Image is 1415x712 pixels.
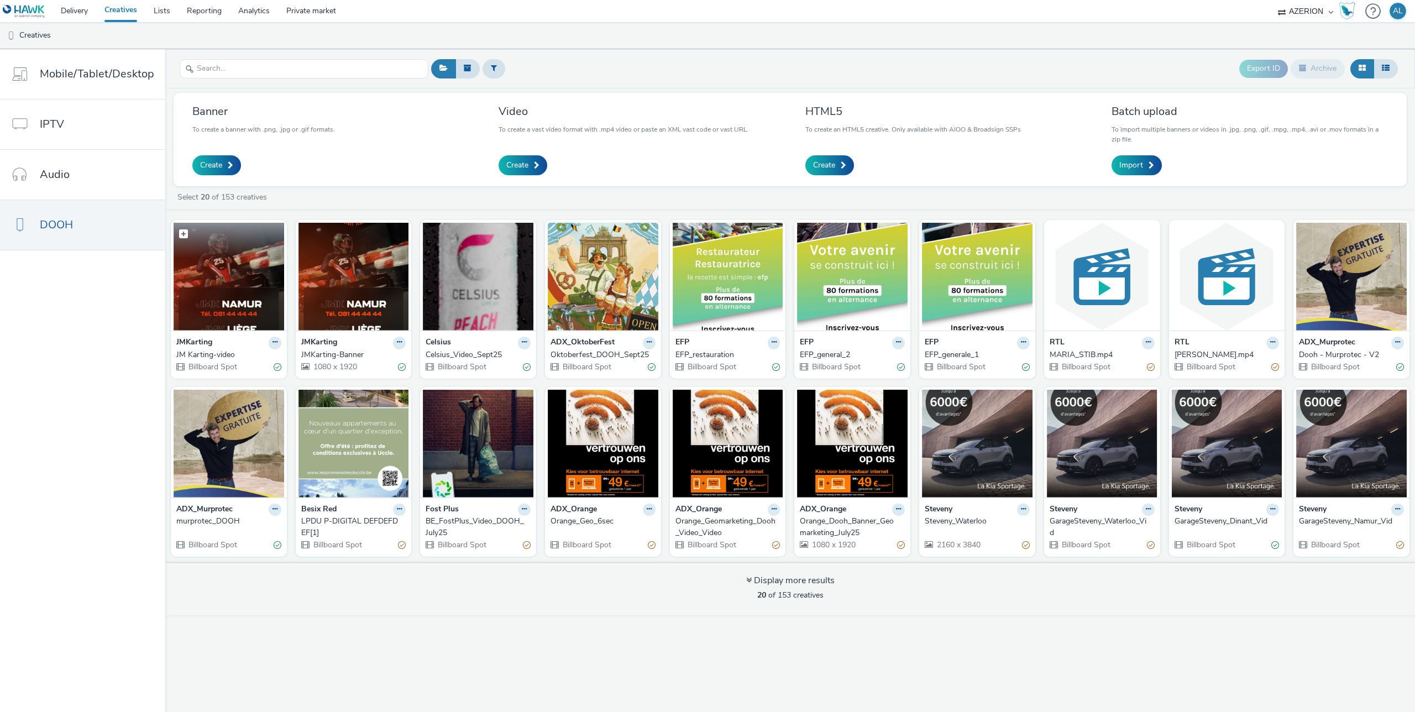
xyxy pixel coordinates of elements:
[805,124,1021,134] p: To create an HTML5 creative. Only available with AIOO & Broadsign SSPs
[398,540,406,551] div: Partially valid
[201,192,209,202] strong: 20
[426,349,531,360] a: Celsius_Video_Sept25
[551,349,651,360] div: Oktoberfest_DOOH_Sept25
[925,349,1030,360] a: EFP_generale_1
[925,504,952,516] strong: Steveny
[648,362,656,373] div: Valid
[499,104,748,119] h3: Video
[1339,2,1360,20] a: Hawk Academy
[925,516,1025,527] div: Steveny_Waterloo
[1172,390,1282,498] img: GarageSteveny_Dinant_Vid visual
[772,540,780,551] div: Partially valid
[1112,124,1388,144] p: To import multiple banners or videos in .jpg, .png, .gif, .mpg, .mp4, .avi or .mov formats in a z...
[1299,504,1327,516] strong: Steveny
[423,223,533,331] img: Celsius_Video_Sept25 visual
[301,349,406,360] a: JMKarting-Banner
[1296,223,1407,331] img: Dooh - Murprotec - V2 visual
[1172,223,1282,331] img: DAVID_STIB.mp4 visual
[499,155,547,175] a: Create
[797,390,908,498] img: Orange_Dooh_Banner_Geomarketing_July25 visual
[40,217,73,233] span: DOOH
[301,337,337,349] strong: JMKarting
[1350,59,1374,78] button: Grid
[925,337,939,349] strong: EFP
[772,362,780,373] div: Valid
[437,540,486,550] span: Billboard Spot
[1175,516,1275,527] div: GarageSteveny_Dinant_Vid
[1175,516,1280,527] a: GarageSteveny_Dinant_Vid
[1374,59,1398,78] button: Table
[192,155,241,175] a: Create
[757,590,824,600] span: of 153 creatives
[897,362,905,373] div: Valid
[274,362,281,373] div: Valid
[506,160,528,171] span: Create
[1050,349,1155,360] a: MARIA_STIB.mp4
[1299,516,1404,527] a: GarageSteveny_Namur_Vid
[686,362,736,372] span: Billboard Spot
[1175,337,1189,349] strong: RTL
[187,362,237,372] span: Billboard Spot
[1147,362,1155,373] div: Partially valid
[548,390,658,498] img: Orange_Geo_6sec visual
[551,516,656,527] a: Orange_Geo_6sec
[551,337,615,349] strong: ADX_OktoberFest
[757,590,766,600] strong: 20
[1310,540,1360,550] span: Billboard Spot
[192,124,335,134] p: To create a banner with .png, .jpg or .gif formats.
[562,362,611,372] span: Billboard Spot
[1299,337,1355,349] strong: ADX_Murprotec
[301,516,402,538] div: LPDU P-DIGITAL DEFDEFDEF[1]
[1339,2,1355,20] div: Hawk Academy
[174,390,284,498] img: murprotec_DOOH visual
[1050,516,1155,538] a: GarageSteveny_Waterloo_Vid
[499,124,748,134] p: To create a vast video format with .mp4 video or paste an XML vast code or vast URL.
[800,504,846,516] strong: ADX_Orange
[800,349,905,360] a: EFP_general_2
[176,516,277,527] div: murprotec_DOOH
[675,504,722,516] strong: ADX_Orange
[6,30,17,41] img: dooh
[1147,540,1155,551] div: Partially valid
[176,516,281,527] a: murprotec_DOOH
[1396,540,1404,551] div: Partially valid
[922,390,1033,498] img: Steveny_Waterloo visual
[312,362,357,372] span: 1080 x 1920
[200,160,222,171] span: Create
[746,574,835,587] div: Display more results
[936,540,981,550] span: 2160 x 3840
[925,349,1025,360] div: EFP_generale_1
[551,504,597,516] strong: ADX_Orange
[1022,540,1030,551] div: Partially valid
[298,390,409,498] img: LPDU P-DIGITAL DEFDEFDEF[1] visual
[176,337,212,349] strong: JMKarting
[426,504,459,516] strong: Fost Plus
[936,362,986,372] span: Billboard Spot
[426,349,526,360] div: Celsius_Video_Sept25
[523,540,531,551] div: Partially valid
[1022,362,1030,373] div: Valid
[1175,349,1275,360] div: [PERSON_NAME].mp4
[523,362,531,373] div: Valid
[176,349,277,360] div: JM Karting-video
[1047,390,1157,498] img: GarageSteveny_Waterloo_Vid visual
[562,540,611,550] span: Billboard Spot
[1061,540,1110,550] span: Billboard Spot
[192,104,335,119] h3: Banner
[1186,540,1235,550] span: Billboard Spot
[805,104,1021,119] h3: HTML5
[1119,160,1143,171] span: Import
[797,223,908,331] img: EFP_general_2 visual
[40,166,70,182] span: Audio
[686,540,736,550] span: Billboard Spot
[426,516,531,538] a: BE_FostPlus_Video_DOOH_July25
[805,155,854,175] a: Create
[398,362,406,373] div: Valid
[1175,349,1280,360] a: [PERSON_NAME].mp4
[3,4,45,18] img: undefined Logo
[675,516,776,538] div: Orange_Geomarketing_Dooh_Video_Video
[897,540,905,551] div: Partially valid
[551,516,651,527] div: Orange_Geo_6sec
[551,349,656,360] a: Oktoberfest_DOOH_Sept25
[811,362,861,372] span: Billboard Spot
